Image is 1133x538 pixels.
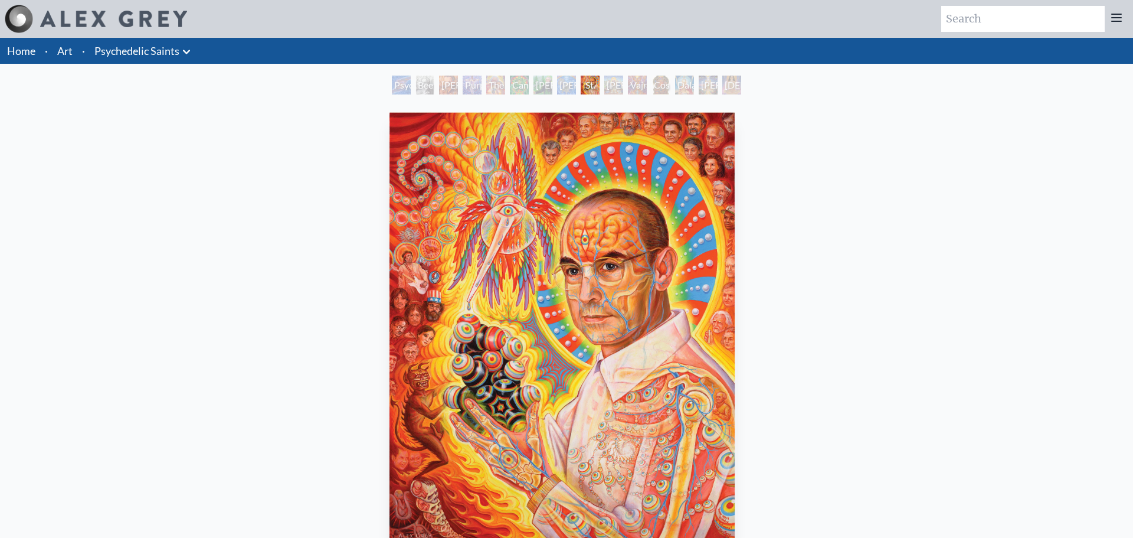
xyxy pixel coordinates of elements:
input: Search [941,6,1105,32]
a: Psychedelic Saints [94,43,179,59]
div: Beethoven [415,76,434,94]
div: [DEMOGRAPHIC_DATA] [722,76,741,94]
div: [PERSON_NAME][US_STATE] - Hemp Farmer [533,76,552,94]
div: Cosmic [DEMOGRAPHIC_DATA] [651,76,670,94]
div: St. [PERSON_NAME] & The LSD Revelation Revolution [581,76,600,94]
div: [PERSON_NAME] M.D., Cartographer of Consciousness [439,76,458,94]
div: Psychedelic Healing [392,76,411,94]
div: [PERSON_NAME] [699,76,718,94]
div: The Shulgins and their Alchemical Angels [486,76,505,94]
div: [PERSON_NAME] [604,76,623,94]
a: Home [7,44,35,57]
li: · [77,38,90,64]
div: Dalai Lama [675,76,694,94]
a: Art [57,43,73,59]
div: Vajra Guru [628,76,647,94]
div: [PERSON_NAME] & the New Eleusis [557,76,576,94]
div: Purple [DEMOGRAPHIC_DATA] [463,76,482,94]
li: · [40,38,53,64]
div: Cannabacchus [510,76,529,94]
